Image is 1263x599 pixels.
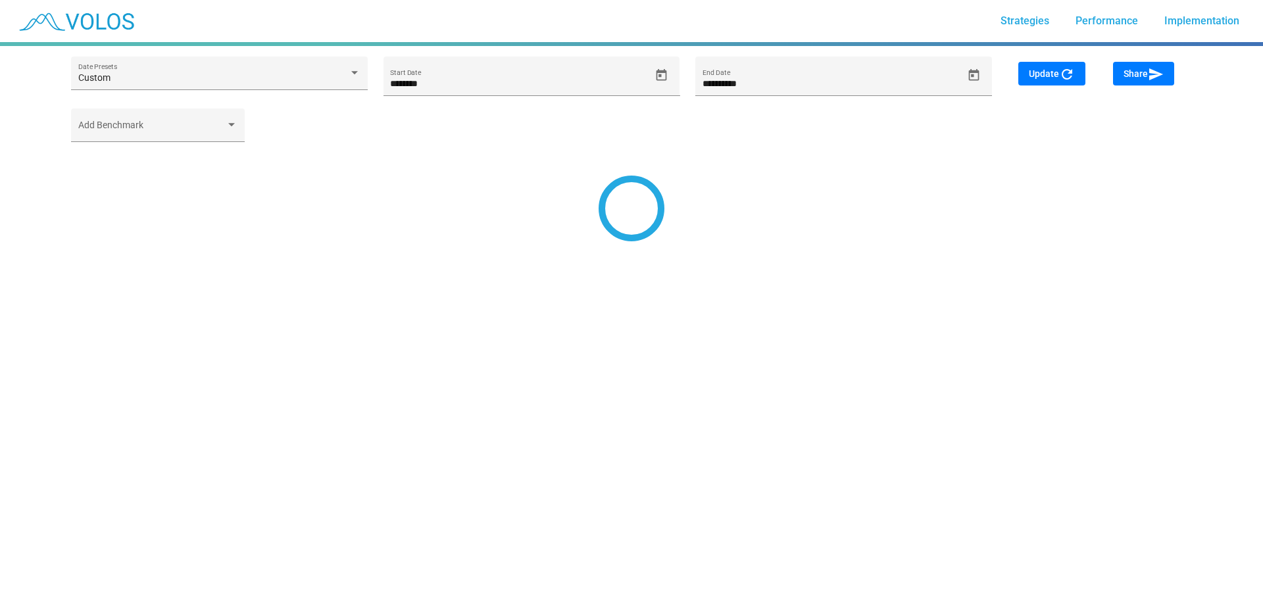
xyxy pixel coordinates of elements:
span: Strategies [1001,14,1049,27]
span: Update [1029,68,1075,79]
span: Performance [1076,14,1138,27]
button: Open calendar [650,64,673,87]
span: Implementation [1164,14,1239,27]
button: Update [1018,62,1085,85]
span: Custom [78,72,111,83]
a: Implementation [1154,9,1250,33]
mat-icon: refresh [1059,66,1075,82]
img: blue_transparent.png [11,5,141,37]
a: Strategies [990,9,1060,33]
mat-icon: send [1148,66,1164,82]
span: Share [1124,68,1164,79]
button: Share [1113,62,1174,85]
a: Performance [1065,9,1149,33]
button: Open calendar [962,64,985,87]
